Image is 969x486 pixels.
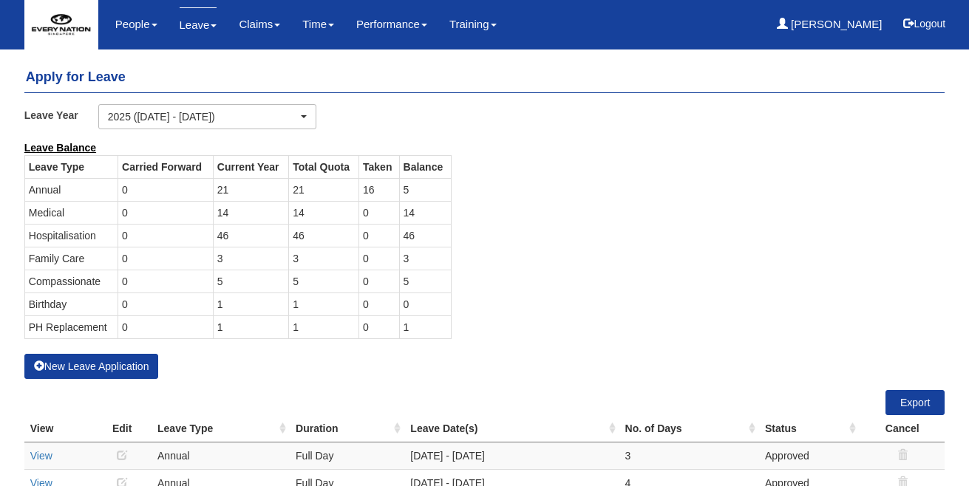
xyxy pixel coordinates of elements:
[359,178,400,201] td: 16
[359,155,400,178] th: Taken
[152,442,290,469] td: Annual
[289,178,359,201] td: 21
[118,247,214,270] td: 0
[399,247,451,270] td: 3
[213,270,288,292] td: 5
[893,6,956,41] button: Logout
[399,178,451,201] td: 5
[24,142,96,154] b: Leave Balance
[399,292,451,315] td: 0
[213,201,288,224] td: 14
[213,155,288,178] th: Current Year
[118,270,214,292] td: 0
[24,270,118,292] td: Compassionate
[213,315,288,338] td: 1
[399,315,451,338] td: 1
[30,450,52,462] a: View
[118,178,214,201] td: 0
[289,155,359,178] th: Total Quota
[213,292,288,315] td: 1
[24,315,118,338] td: PH Replacement
[108,109,298,124] div: 2025 ([DATE] - [DATE])
[24,415,93,442] th: View
[118,292,214,315] td: 0
[759,415,860,442] th: Status : activate to sort column ascending
[359,315,400,338] td: 0
[302,7,334,41] a: Time
[399,201,451,224] td: 14
[118,155,214,178] th: Carried Forward
[24,63,945,93] h4: Apply for Leave
[449,7,497,41] a: Training
[359,247,400,270] td: 0
[289,270,359,292] td: 5
[290,415,404,442] th: Duration : activate to sort column ascending
[213,224,288,247] td: 46
[356,7,427,41] a: Performance
[24,224,118,247] td: Hospitalisation
[118,224,214,247] td: 0
[404,442,619,469] td: [DATE] - [DATE]
[24,155,118,178] th: Leave Type
[399,155,451,178] th: Balance
[399,224,451,247] td: 46
[619,415,759,442] th: No. of Days : activate to sort column ascending
[289,224,359,247] td: 46
[115,7,157,41] a: People
[118,201,214,224] td: 0
[289,201,359,224] td: 14
[24,201,118,224] td: Medical
[118,315,214,338] td: 0
[399,270,451,292] td: 5
[777,7,883,41] a: [PERSON_NAME]
[24,354,159,379] button: New Leave Application
[180,7,217,42] a: Leave
[24,178,118,201] td: Annual
[289,247,359,270] td: 3
[239,7,280,41] a: Claims
[619,442,759,469] td: 3
[404,415,619,442] th: Leave Date(s) : activate to sort column ascending
[860,415,945,442] th: Cancel
[289,315,359,338] td: 1
[885,390,945,415] a: Export
[24,247,118,270] td: Family Care
[289,292,359,315] td: 1
[359,201,400,224] td: 0
[759,442,860,469] td: Approved
[92,415,152,442] th: Edit
[213,178,288,201] td: 21
[24,104,98,126] label: Leave Year
[98,104,316,129] button: 2025 ([DATE] - [DATE])
[290,442,404,469] td: Full Day
[213,247,288,270] td: 3
[24,292,118,315] td: Birthday
[359,292,400,315] td: 0
[359,270,400,292] td: 0
[359,224,400,247] td: 0
[152,415,290,442] th: Leave Type : activate to sort column ascending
